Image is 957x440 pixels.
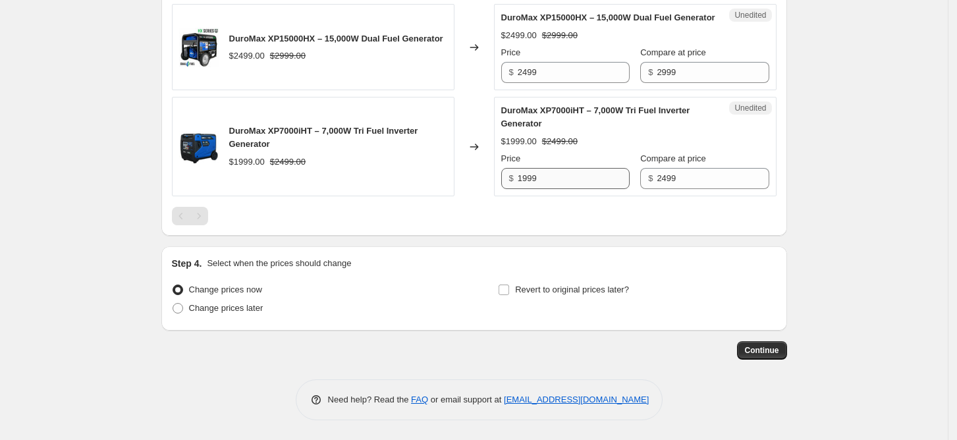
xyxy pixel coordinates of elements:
[501,105,690,128] span: DuroMax XP7000iHT – 7,000W Tri Fuel Inverter Generator
[734,103,766,113] span: Unedited
[501,135,537,148] div: $1999.00
[515,285,629,294] span: Revert to original prices later?
[640,47,706,57] span: Compare at price
[501,47,521,57] span: Price
[734,10,766,20] span: Unedited
[648,67,653,77] span: $
[229,34,443,43] span: DuroMax XP15000HX – 15,000W Dual Fuel Generator
[501,153,521,163] span: Price
[270,155,306,169] strike: $2499.00
[640,153,706,163] span: Compare at price
[229,49,265,63] div: $2499.00
[509,173,514,183] span: $
[270,49,306,63] strike: $2999.00
[501,13,715,22] span: DuroMax XP15000HX – 15,000W Dual Fuel Generator
[189,303,263,313] span: Change prices later
[172,207,208,225] nav: Pagination
[179,28,219,67] img: duromax-xp15000hx-dual-fuel-portable-generator_1200x1200_1_80x.jpg
[504,395,649,404] a: [EMAIL_ADDRESS][DOMAIN_NAME]
[648,173,653,183] span: $
[737,341,787,360] button: Continue
[542,135,578,148] strike: $2499.00
[745,345,779,356] span: Continue
[229,126,418,149] span: DuroMax XP7000iHT – 7,000W Tri Fuel Inverter Generator
[411,395,428,404] a: FAQ
[509,67,514,77] span: $
[172,257,202,270] h2: Step 4.
[207,257,351,270] p: Select when the prices should change
[189,285,262,294] span: Change prices now
[328,395,412,404] span: Need help? Read the
[179,127,219,167] img: XP7000iHT_001_1800x1800_e54f10aa-028b-402a-ae13-8b161ee6acd8_80x.webp
[501,29,537,42] div: $2499.00
[229,155,265,169] div: $1999.00
[428,395,504,404] span: or email support at
[542,29,578,42] strike: $2999.00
